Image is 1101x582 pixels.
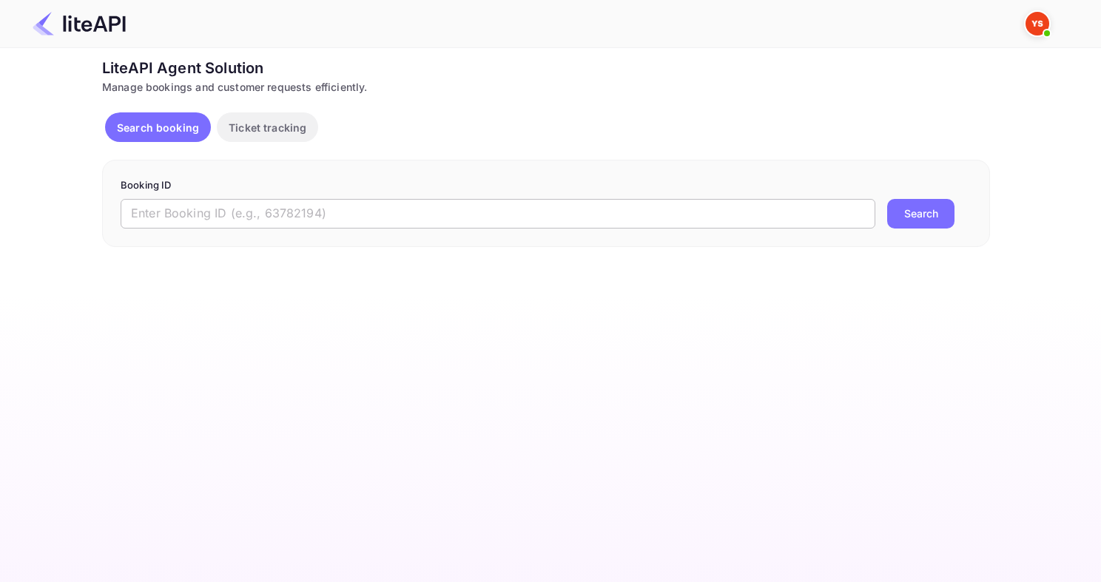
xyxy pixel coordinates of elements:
button: Search [887,199,954,229]
p: Booking ID [121,178,972,193]
p: Ticket tracking [229,120,306,135]
p: Search booking [117,120,199,135]
img: LiteAPI Logo [33,12,126,35]
div: Manage bookings and customer requests efficiently. [102,79,990,95]
img: Yandex Support [1026,12,1049,35]
div: LiteAPI Agent Solution [102,57,990,79]
input: Enter Booking ID (e.g., 63782194) [121,199,875,229]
